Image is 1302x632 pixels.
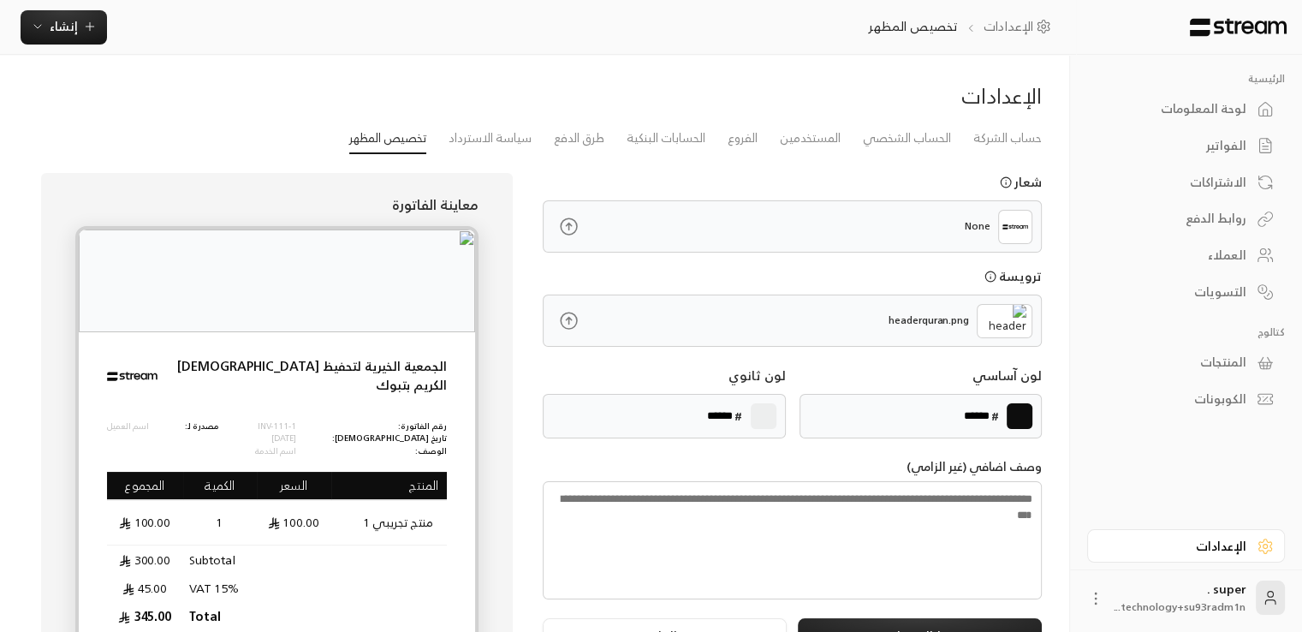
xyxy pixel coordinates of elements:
a: الإعدادات [1087,529,1285,563]
a: لوحة المعلومات [1087,92,1285,126]
a: الاشتراكات [1087,165,1285,199]
p: اسم العميل [107,420,149,433]
div: الإعدادات [1109,538,1246,555]
svg: يجب أن يكون حجم الشعار اقل من 1MB, الملفات المقبولة هيا PNG و JPG [984,271,996,283]
div: super . [1115,581,1246,615]
div: التسويات [1109,283,1246,301]
a: المستخدمين [780,123,841,153]
th: المجموع [107,472,183,501]
td: 345.00 [107,602,183,630]
td: 100.00 [257,500,331,546]
div: العملاء [1109,247,1246,264]
td: 45.00 [107,574,183,602]
p: شعار [1014,173,1042,192]
table: Products Preview [107,472,447,631]
p: اسم الخدمة [255,445,296,458]
span: 1 [211,514,229,531]
p: الجمعية الخيرية لتحفيظ [DEMOGRAPHIC_DATA] الكريم بتبوك [158,357,447,396]
p: ترويسة [999,267,1042,286]
th: الكمية [183,472,257,501]
td: Total [183,602,257,630]
th: السعر [257,472,331,501]
p: لون آساسي [972,367,1042,385]
img: 43b0f75e-0b5f-463a-98a7-2861370f4643 [79,230,474,332]
div: الفواتير [1109,137,1246,154]
p: تخصيص المظهر [868,17,958,36]
p: الرئيسية [1087,72,1285,86]
span: technology+su93radm1n... [1115,598,1246,616]
p: معاينة الفاتورة [75,194,478,215]
a: المنتجات [1087,346,1285,379]
p: تاريخ [DEMOGRAPHIC_DATA]: [332,432,447,445]
img: Logo [1002,214,1028,240]
p: الوصف: [332,445,447,458]
p: رقم الفاتورة: [332,420,447,433]
th: المنتج [331,472,447,501]
a: الإعدادات [984,17,1057,36]
div: الكوبونات [1109,391,1246,408]
span: إنشاء [50,15,78,37]
p: None [965,219,990,234]
td: 300.00 [107,546,183,574]
nav: breadcrumb [868,17,1056,36]
a: الكوبونات [1087,383,1285,416]
a: طرق الدفع [554,123,604,153]
a: سياسة الاسترداد [449,123,532,153]
p: مصدرة لـ: [185,420,219,433]
a: الحسابات البنكية [627,123,705,153]
a: تخصيص المظهر [349,123,426,154]
img: Logo [107,346,158,406]
a: الفروع [728,123,758,153]
div: الاشتراكات [1109,174,1246,191]
td: 100.00 [107,500,183,546]
a: الحساب الشخصي [863,123,951,153]
svg: يجب أن يكون حجم الشعار اقل من 1MB, الملفات المقبولة هيا PNG و JPG [1000,176,1012,188]
td: منتج تجريبي 1 [331,500,447,546]
button: إنشاء [21,10,107,45]
p: headerquran.png [889,313,969,328]
img: header [984,304,1026,338]
div: لوحة المعلومات [1109,100,1246,117]
p: وصف اضافي (غير الزامي) [543,457,1042,475]
div: المنتجات [1109,354,1246,371]
p: كتالوج [1087,325,1285,339]
p: INV-111-1 [255,420,296,433]
p: [DATE] [255,432,296,445]
div: الإعدادات [543,82,1042,110]
img: Logo [1188,18,1288,37]
p: # [991,407,999,426]
a: العملاء [1087,239,1285,272]
p: # [734,407,742,426]
a: حساب الشركة [973,123,1042,153]
div: روابط الدفع [1109,210,1246,227]
a: التسويات [1087,275,1285,308]
a: روابط الدفع [1087,202,1285,236]
td: VAT 15% [183,574,257,602]
p: لون ثانوي [728,367,786,385]
td: Subtotal [183,546,257,574]
a: الفواتير [1087,129,1285,163]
